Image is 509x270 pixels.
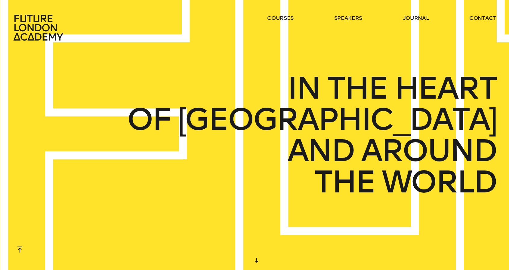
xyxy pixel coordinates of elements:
span: [GEOGRAPHIC_DATA] [177,104,496,135]
a: courses [267,14,294,22]
a: contact [469,14,496,22]
span: OF [127,104,171,135]
a: journal [403,14,429,22]
span: THE [314,166,375,198]
span: AND [287,135,354,166]
span: THE [327,72,387,104]
span: IN [287,72,320,104]
span: HEART [394,72,496,104]
a: speakers [334,14,362,22]
span: WORLD [382,166,496,198]
span: AROUND [361,135,496,166]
